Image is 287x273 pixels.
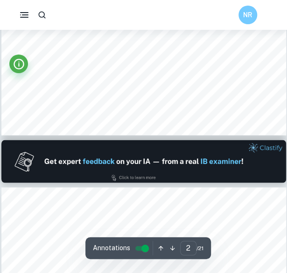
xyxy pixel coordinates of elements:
span: / 21 [196,244,203,253]
button: Info [9,55,28,73]
span: Annotations [93,243,130,253]
button: NR [238,6,257,24]
h6: NR [243,10,253,20]
img: Ad [1,140,286,183]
